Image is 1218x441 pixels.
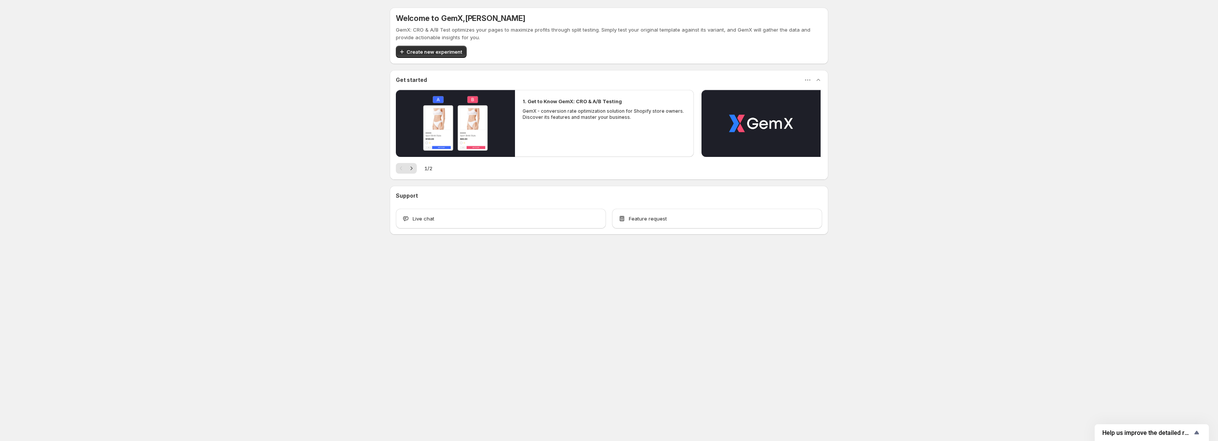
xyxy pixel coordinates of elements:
button: Play video [396,90,515,157]
h5: Welcome to GemX [396,14,525,23]
nav: Pagination [396,163,417,174]
p: GemX: CRO & A/B Test optimizes your pages to maximize profits through split testing. Simply test ... [396,26,822,41]
span: Help us improve the detailed report for A/B campaigns [1102,429,1192,436]
span: Create new experiment [407,48,462,56]
span: , [PERSON_NAME] [463,14,525,23]
span: Feature request [629,215,667,222]
button: Create new experiment [396,46,467,58]
span: Live chat [413,215,434,222]
button: Play video [701,90,821,157]
h2: 1. Get to Know GemX: CRO & A/B Testing [523,97,622,105]
p: GemX - conversion rate optimization solution for Shopify store owners. Discover its features and ... [523,108,686,120]
h3: Support [396,192,418,200]
span: 1 / 2 [424,165,432,172]
h3: Get started [396,76,427,84]
button: Next [406,163,417,174]
button: Show survey - Help us improve the detailed report for A/B campaigns [1102,428,1201,437]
